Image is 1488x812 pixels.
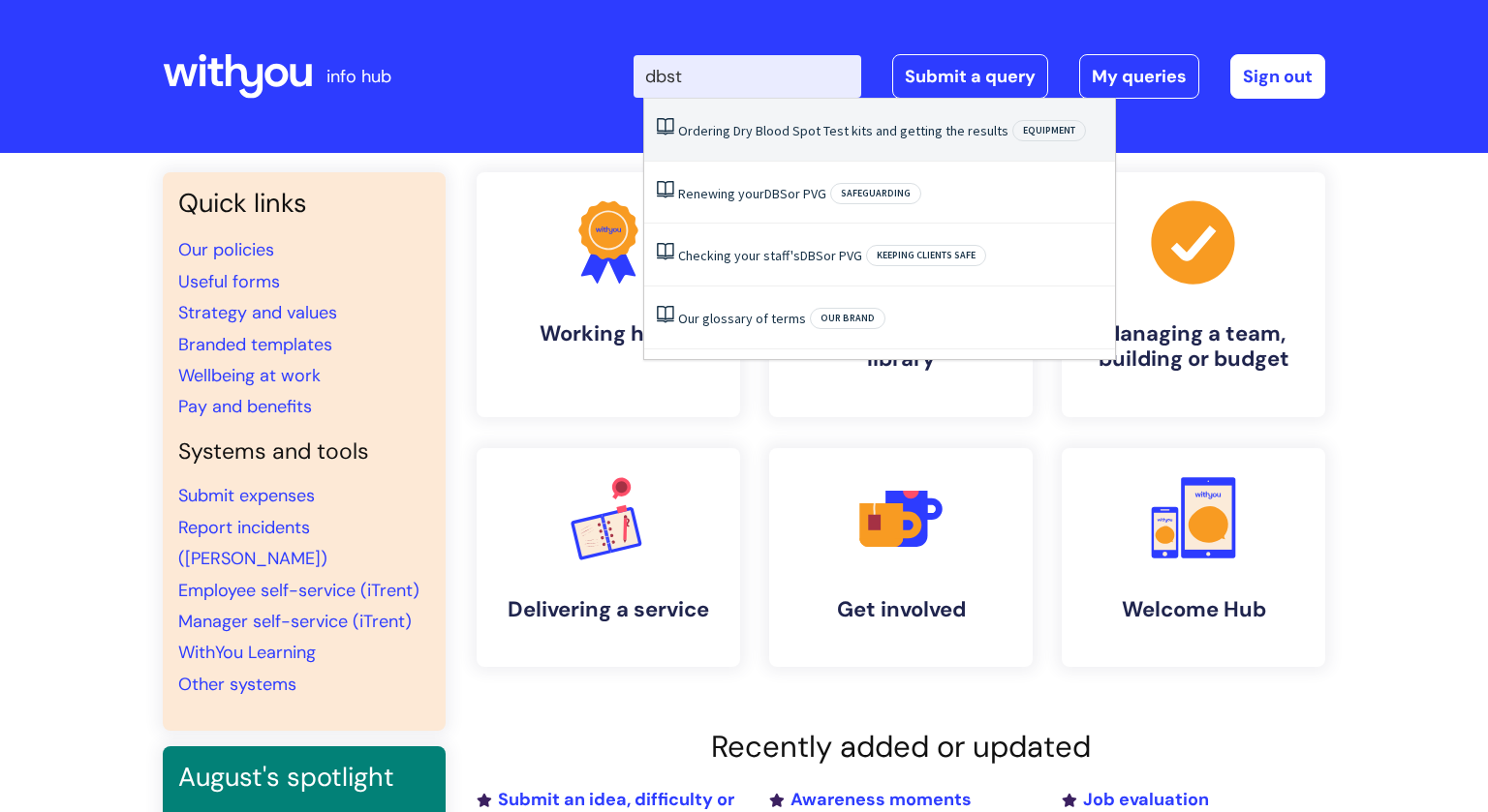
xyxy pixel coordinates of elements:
span: DBS [800,247,823,264]
a: Submit expenses [178,484,315,507]
a: Renewing yourDBSor PVG [678,185,826,202]
h4: Working here [492,321,725,346]
a: Strategy and values [178,301,337,324]
a: Our glossary of terms [678,310,806,327]
a: Job evaluation [1062,788,1209,811]
a: Delivering a service [477,448,740,667]
a: Pay and benefits [178,395,312,418]
span: Equipment [1012,120,1086,141]
a: Our policies [178,238,274,261]
a: Checking your staff'sDBSor PVG [678,247,862,264]
a: Useful forms [178,270,280,293]
a: WithYou Learning [178,641,316,664]
a: Ordering Dry Blood Spot Test kits and getting the results [678,122,1008,139]
a: Employee self-service (iTrent) [178,579,419,602]
h4: Treatment Pathways library [785,321,1017,373]
h4: Systems and tools [178,438,430,466]
input: Search [634,55,861,98]
a: My queries [1079,54,1199,99]
a: Other systems [178,673,296,696]
a: Sign out [1230,54,1325,99]
a: Manager self-service (iTrent) [178,610,412,633]
h2: Recently added or updated [477,729,1325,765]
a: Welcome Hub [1062,448,1325,667]
h4: Get involved [785,597,1017,622]
a: Branded templates [178,333,332,356]
a: Wellbeing at work [178,364,321,387]
h3: August's spotlight [178,762,430,793]
h4: Welcome Hub [1077,597,1310,622]
span: DBS [764,185,788,202]
h3: Quick links [178,188,430,219]
h4: Delivering a service [492,597,725,622]
span: Keeping clients safe [866,245,986,266]
a: Awareness moments [769,788,972,811]
span: Our brand [810,308,885,329]
div: | - [634,54,1325,99]
span: Safeguarding [830,183,921,204]
a: Get involved [769,448,1033,667]
a: Working here [477,172,740,417]
a: Managing a team, building or budget [1062,172,1325,417]
p: info hub [326,61,391,92]
a: Report incidents ([PERSON_NAME]) [178,516,327,570]
a: Submit a query [892,54,1048,99]
h4: Managing a team, building or budget [1077,321,1310,373]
